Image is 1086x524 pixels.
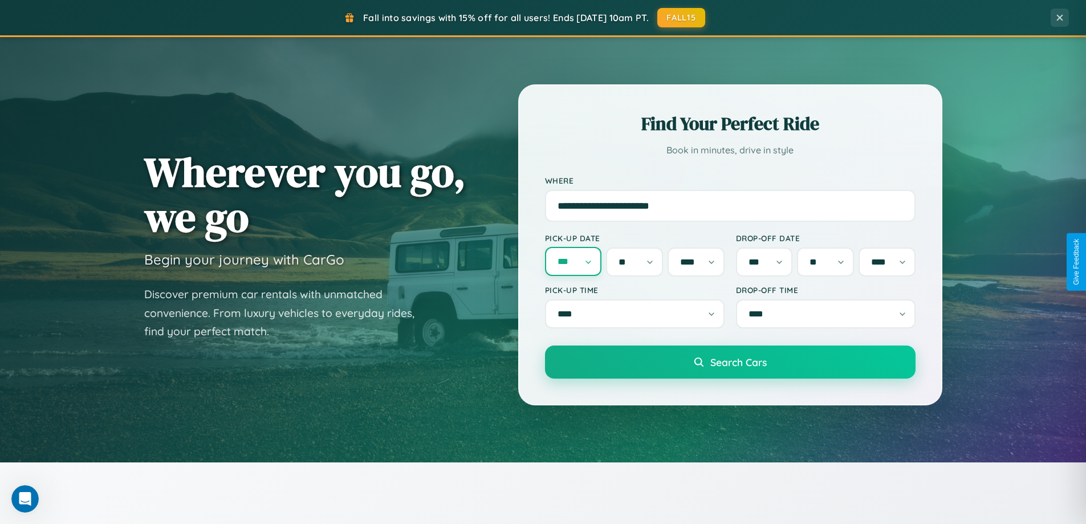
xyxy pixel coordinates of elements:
[736,233,916,243] label: Drop-off Date
[1072,239,1080,285] div: Give Feedback
[710,356,767,368] span: Search Cars
[545,285,725,295] label: Pick-up Time
[363,12,649,23] span: Fall into savings with 15% off for all users! Ends [DATE] 10am PT.
[545,233,725,243] label: Pick-up Date
[144,285,429,341] p: Discover premium car rentals with unmatched convenience. From luxury vehicles to everyday rides, ...
[545,176,916,185] label: Where
[144,149,466,239] h1: Wherever you go, we go
[657,8,705,27] button: FALL15
[545,111,916,136] h2: Find Your Perfect Ride
[144,251,344,268] h3: Begin your journey with CarGo
[736,285,916,295] label: Drop-off Time
[545,346,916,379] button: Search Cars
[545,142,916,159] p: Book in minutes, drive in style
[11,485,39,513] iframe: Intercom live chat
